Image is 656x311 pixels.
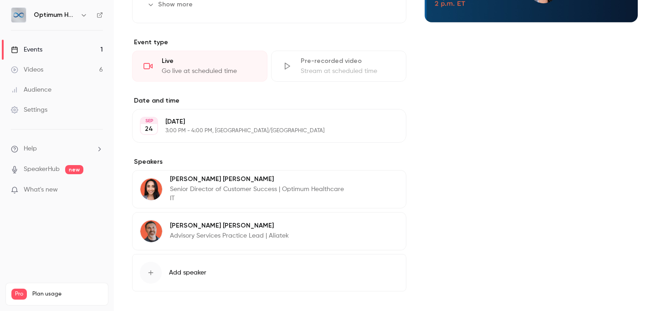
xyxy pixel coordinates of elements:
div: Go live at scheduled time [162,67,256,76]
p: [PERSON_NAME] [PERSON_NAME] [170,175,347,184]
div: LiveGo live at scheduled time [132,51,267,82]
label: Date and time [132,96,406,105]
div: Settings [11,105,47,114]
li: help-dropdown-opener [11,144,103,154]
div: Live [162,57,256,66]
p: Advisory Services Practice Lead | Aliatek [170,231,289,240]
iframe: Noticeable Trigger [92,186,103,194]
img: Optimum Healthcare IT [11,8,26,22]
label: Speakers [132,157,406,166]
div: Matthew Allen[PERSON_NAME] [PERSON_NAME]Advisory Services Practice Lead | Aliatek [132,212,406,250]
p: [PERSON_NAME] [PERSON_NAME] [170,221,289,230]
div: Natalie Tollefson[PERSON_NAME] [PERSON_NAME]Senior Director of Customer Success | Optimum Healthc... [132,170,406,208]
div: Events [11,45,42,54]
h6: Optimum Healthcare IT [34,10,77,20]
img: Matthew Allen [140,220,162,242]
img: Natalie Tollefson [140,178,162,200]
button: Add speaker [132,254,406,291]
span: Help [24,144,37,154]
span: Add speaker [169,268,206,277]
p: 24 [145,124,153,134]
p: 3:00 PM - 4:00 PM, [GEOGRAPHIC_DATA]/[GEOGRAPHIC_DATA] [165,127,358,135]
p: Senior Director of Customer Success | Optimum Healthcare IT [170,185,347,203]
p: [DATE] [165,117,358,126]
div: Pre-recorded videoStream at scheduled time [271,51,406,82]
span: What's new [24,185,58,195]
span: Pro [11,289,27,300]
div: SEP [141,118,157,124]
span: Plan usage [32,290,102,298]
div: Stream at scheduled time [301,67,395,76]
div: Pre-recorded video [301,57,395,66]
div: Videos [11,65,43,74]
a: SpeakerHub [24,165,60,174]
span: new [65,165,83,174]
div: Audience [11,85,51,94]
p: Event type [132,38,406,47]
